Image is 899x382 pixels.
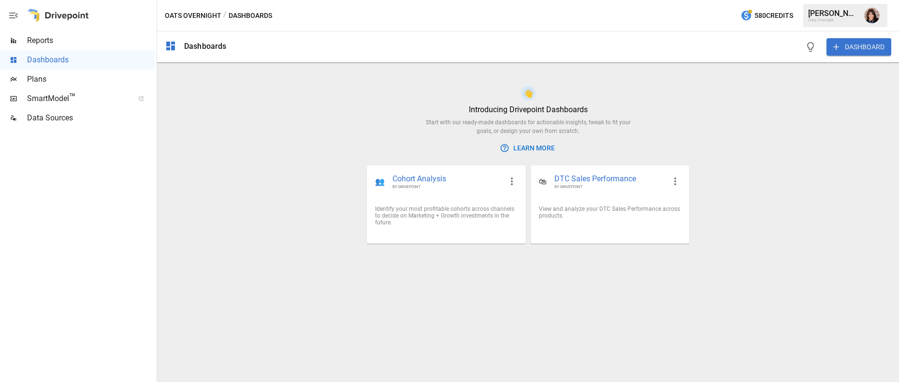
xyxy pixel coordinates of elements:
div: 👥 [375,177,385,186]
span: BY DRIVEPOINT [554,184,666,190]
button: Learn More [498,139,559,157]
div: View and analyze your DTC Sales Performance across products. [539,206,681,219]
img: Lisa Lutich [864,8,880,23]
span: Cohort Analysis [392,174,502,185]
div: Oats Overnight [808,18,858,22]
button: Oats Overnight [165,10,221,22]
span: Plans [27,73,155,85]
button: DASHBOARD [826,38,891,56]
button: Lisa Lutich [858,2,885,29]
span: Dashboards [27,54,155,66]
span: Data Sources [27,112,155,124]
div: Dashboards [184,42,227,51]
span: SmartModel [27,93,128,104]
span: BY DRIVEPOINT [392,184,502,190]
button: 580Credits [737,7,797,25]
span: 580 Credits [754,10,793,22]
span: DTC Sales Performance [554,174,666,185]
div: [PERSON_NAME] [808,9,858,18]
div: Identify your most profitable cohorts across channels to decide on Marketing + Growth investments... [375,206,517,226]
span: ™ [69,91,76,103]
div: / [223,10,227,22]
div: 🛍 [539,177,547,186]
div: 👋 [523,89,533,98]
div: Start with our ready-made dashboards for actionable insights, tweak to fit your goals, or design ... [418,118,638,135]
span: Reports [27,35,155,46]
div: Introducing Drivepoint Dashboards [469,105,588,114]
